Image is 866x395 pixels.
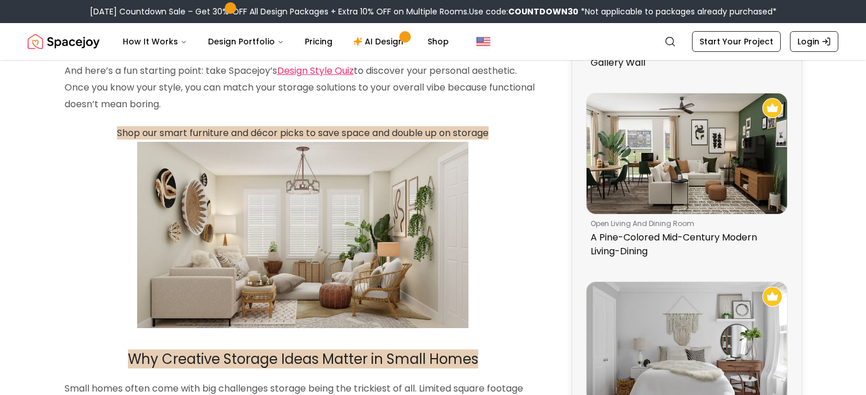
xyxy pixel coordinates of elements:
[790,31,838,52] a: Login
[344,30,416,53] a: AI Design
[128,349,478,368] span: Why Creative Storage Ideas Matter in Small Homes
[65,63,542,112] p: And here’s a fun starting point: take Spacejoy’s to discover your personal aesthetic. Once you kn...
[591,231,778,258] p: A Pine-Colored Mid-Century Modern Living-Dining
[90,6,777,17] div: [DATE] Countdown Sale – Get 30% OFF All Design Packages + Extra 10% OFF on Multiple Rooms.
[591,219,778,228] p: open living and dining room
[587,93,787,214] img: A Pine-Colored Mid-Century Modern Living-Dining
[277,64,354,77] a: Design Style Quiz
[28,30,100,53] a: Spacejoy
[578,6,777,17] span: *Not applicable to packages already purchased*
[762,287,782,307] img: Recommended Spacejoy Design - Monochromatic Color Palette: Boho Eclectic Bedroom
[469,6,578,17] span: Use code:
[117,126,489,140] a: Shop our smart furniture and décor picks to save space and double up on storage
[199,30,293,53] button: Design Portfolio
[762,98,782,118] img: Recommended Spacejoy Design - A Pine-Colored Mid-Century Modern Living-Dining
[28,23,838,60] nav: Global
[692,31,781,52] a: Start Your Project
[114,30,458,53] nav: Main
[418,30,458,53] a: Shop
[477,35,490,48] img: United States
[296,30,342,53] a: Pricing
[586,93,788,263] a: A Pine-Colored Mid-Century Modern Living-DiningRecommended Spacejoy Design - A Pine-Colored Mid-C...
[114,30,196,53] button: How It Works
[508,6,578,17] b: COUNTDOWN30
[28,30,100,53] img: Spacejoy Logo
